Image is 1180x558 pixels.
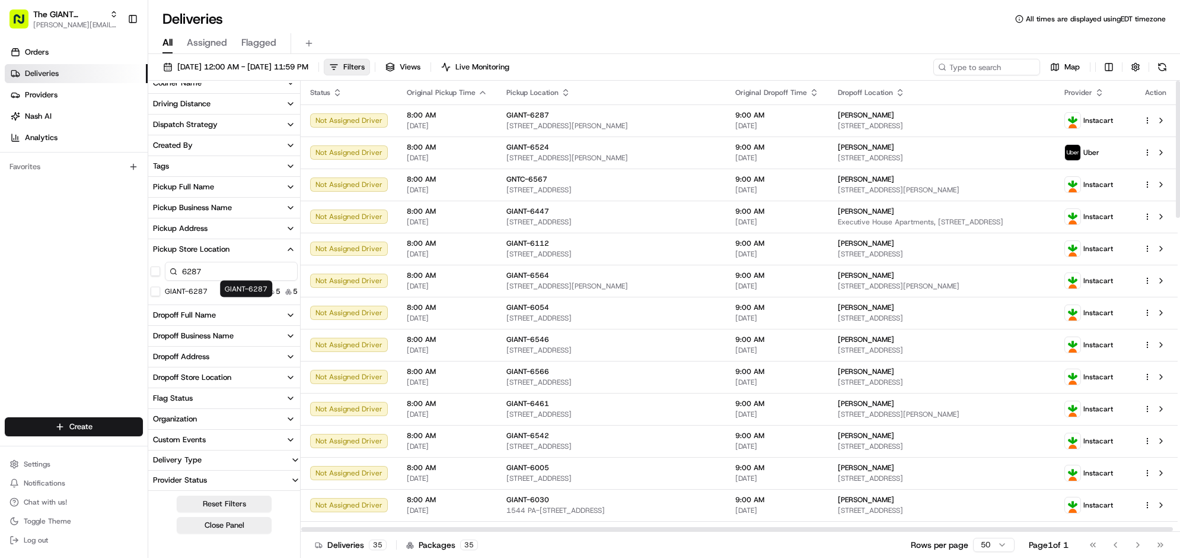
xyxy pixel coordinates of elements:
span: [DATE] [735,153,819,163]
span: 9:00 AM [735,367,819,376]
span: [STREET_ADDRESS][PERSON_NAME] [506,121,716,131]
button: Create [5,417,143,436]
span: 8:00 AM [407,431,487,440]
span: Providers [25,90,58,100]
div: Delivery Type [148,455,206,465]
span: Instacart [1083,180,1113,189]
span: 8:00 AM [407,110,487,120]
div: Pickup Address [153,223,208,234]
span: Toggle Theme [24,516,71,526]
button: The GIANT Company [33,8,105,20]
img: profile_instacart_ahold_partner.png [1065,465,1080,481]
span: 8:00 AM [407,303,487,312]
button: Views [380,59,426,75]
button: Pickup Address [148,218,300,239]
h1: Deliveries [162,9,223,28]
span: [STREET_ADDRESS] [506,442,716,451]
span: 8:00 AM [407,335,487,344]
button: Created By [148,135,300,156]
span: GIANT-6564 [506,271,549,280]
span: 8:00 AM [407,207,487,216]
span: [PERSON_NAME] [838,495,894,505]
input: Pickup Store Location [165,262,298,281]
span: 9:00 AM [735,239,819,248]
span: 9:00 AM [735,463,819,473]
div: Dropoff Address [153,351,209,362]
a: Orders [5,43,148,62]
span: GIANT-6112 [506,239,549,248]
span: 8:00 AM [407,239,487,248]
button: Filters [324,59,370,75]
span: 9:00 AM [735,303,819,312]
div: Favorites [5,157,143,176]
button: Custom Events [148,430,300,450]
span: All [162,36,173,50]
span: [PERSON_NAME] [838,271,894,280]
div: Custom Events [153,435,206,445]
span: [STREET_ADDRESS][PERSON_NAME] [838,410,1045,419]
span: 9:00 AM [735,495,819,505]
a: Deliveries [5,64,148,83]
span: Uber [1083,148,1099,157]
span: [DATE] [735,474,819,483]
span: [DATE] [735,313,819,323]
button: Dropoff Full Name [148,305,300,325]
span: [DATE] [735,185,819,195]
span: [PERSON_NAME] [838,110,894,120]
span: 9:00 AM [735,335,819,344]
span: GIANT-6566 [506,367,549,376]
span: Analytics [25,132,58,143]
span: 9:00 AM [735,431,819,440]
img: profile_instacart_ahold_partner.png [1065,305,1080,321]
div: We're available if you need us! [40,230,150,240]
button: Refresh [1154,59,1171,75]
button: Courier Name [148,73,300,93]
span: 8:00 AM [407,142,487,152]
span: GIANT-6546 [506,335,549,344]
a: Powered byPylon [84,306,143,315]
span: [STREET_ADDRESS] [506,217,716,227]
span: [PERSON_NAME] [838,175,894,184]
button: Organization [148,409,300,429]
span: 9:00 AM [735,207,819,216]
div: Flag Status [153,393,193,404]
span: [DATE] [735,442,819,451]
span: [STREET_ADDRESS][PERSON_NAME] [506,153,716,163]
span: 5 [293,287,298,296]
span: Instacart [1083,116,1113,125]
span: [STREET_ADDRESS] [838,474,1045,483]
span: [STREET_ADDRESS] [506,378,716,387]
span: [STREET_ADDRESS][PERSON_NAME] [838,185,1045,195]
span: Assigned [187,36,227,50]
span: Knowledge Base [24,277,91,289]
span: 1544 PA-[STREET_ADDRESS] [506,506,716,515]
span: [STREET_ADDRESS] [838,313,1045,323]
button: Dropoff Address [148,347,300,367]
span: Map [1064,62,1080,72]
span: [STREET_ADDRESS][PERSON_NAME] [838,281,1045,291]
span: [DATE] [407,506,487,515]
span: Original Dropoff Time [735,88,807,97]
span: Instacart [1083,468,1113,478]
div: Pickup Business Name [153,202,232,213]
span: [STREET_ADDRESS] [838,153,1045,163]
span: Orders [25,47,49,58]
img: Nash [12,117,36,141]
span: [DATE] [735,410,819,419]
button: Tags [148,156,300,176]
span: Pickup Location [506,88,559,97]
div: Dispatch Strategy [153,119,218,130]
span: [DATE] [735,378,819,387]
div: Action [1143,88,1168,97]
span: [DATE] [407,185,487,195]
span: Nash AI [25,111,52,122]
span: Original Pickup Time [407,88,476,97]
img: profile_instacart_ahold_partner.png [1065,337,1080,353]
div: Start new chat [40,218,194,230]
div: Courier Name [153,78,202,88]
button: Settings [5,456,143,473]
span: Views [400,62,420,72]
span: [STREET_ADDRESS] [506,185,716,195]
span: [DATE] [407,410,487,419]
div: Packages [406,539,478,551]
